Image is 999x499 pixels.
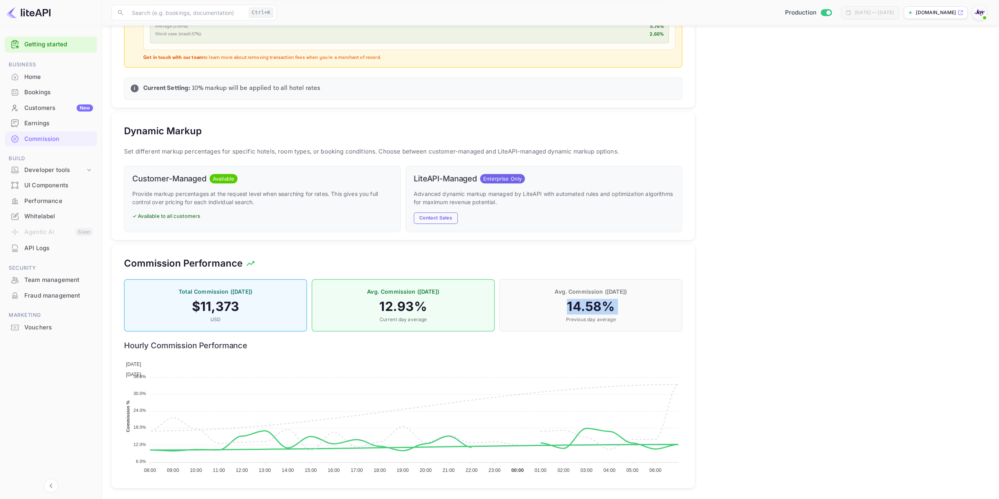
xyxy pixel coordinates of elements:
p: 2.66 % [650,31,664,38]
tspan: 16:00 [328,468,340,473]
tspan: 12.0% [133,442,146,446]
div: Ctrl+K [249,7,273,18]
span: Production [785,8,816,17]
tspan: 15:00 [305,468,317,473]
tspan: 22:00 [466,468,478,473]
div: Team management [24,276,93,285]
div: Commission [24,135,93,144]
tspan: 03:00 [581,468,593,473]
div: New [77,104,93,111]
tspan: 19:00 [396,468,409,473]
div: Vouchers [24,323,93,332]
div: UI Components [5,178,97,193]
strong: Current Setting: [143,84,190,92]
div: Team management [5,272,97,288]
p: i [134,85,135,92]
div: Earnings [5,116,97,131]
a: Fraud management [5,288,97,303]
div: API Logs [5,241,97,256]
h5: Commission Performance [124,257,243,270]
tspan: 01:00 [534,468,546,473]
div: API Logs [24,244,93,253]
p: ✓ Available to all customers [132,212,393,220]
div: Bookings [5,85,97,100]
span: Business [5,60,97,69]
tspan: 18:00 [374,468,386,473]
div: Vouchers [5,320,97,335]
tspan: 09:00 [167,468,179,473]
div: Earnings [24,119,93,128]
tspan: 10:00 [190,468,202,473]
tspan: 08:00 [144,468,156,473]
h4: 12.93 % [320,299,486,314]
p: 5.76 % [650,23,664,30]
span: [DATE] [126,362,141,367]
tspan: 23:00 [488,468,500,473]
p: Previous day average [508,316,674,323]
a: Whitelabel [5,209,97,223]
tspan: 12:00 [236,468,248,473]
tspan: 18.0% [133,425,146,430]
a: Bookings [5,85,97,99]
p: Worst case (max 6.67 %): [155,31,202,38]
a: Home [5,69,97,84]
button: Collapse navigation [44,479,58,493]
div: Customers [24,104,93,113]
img: LiteAPI logo [6,6,51,19]
h5: Dynamic Markup [124,125,202,137]
button: Contact Sales [414,212,458,224]
div: CustomersNew [5,101,97,116]
div: Home [5,69,97,85]
tspan: 00:00 [511,468,524,473]
a: Team management [5,272,97,287]
p: Set different markup percentages for specific hotels, room types, or booking conditions. Choose b... [124,147,682,156]
span: Security [5,264,97,272]
p: to learn more about removing transaction fees when you're a merchant of record. [143,55,676,61]
text: Commission % [126,400,130,432]
span: Build [5,154,97,163]
h6: LiteAPI-Managed [414,174,477,183]
tspan: 20:00 [420,468,432,473]
tspan: 11:00 [213,468,225,473]
tspan: 06:00 [649,468,661,473]
span: Available [210,175,237,183]
h6: Customer-Managed [132,174,206,183]
tspan: 17:00 [351,468,363,473]
a: Getting started [24,40,93,49]
h4: $ 11,373 [132,299,299,314]
div: [DATE] — [DATE] [855,9,894,16]
h4: 14.58 % [508,299,674,314]
img: With Joy [973,6,986,19]
div: Home [24,73,93,82]
strong: Get in touch with our team [143,55,203,60]
div: Whitelabel [5,209,97,224]
p: Total Commission ([DATE]) [132,287,299,296]
tspan: 24.0% [133,408,146,413]
tspan: 05:00 [626,468,639,473]
p: Avg. Commission ([DATE]) [320,287,486,296]
p: Avg. Commission ([DATE]) [508,287,674,296]
p: Provide markup percentages at the request level when searching for rates. This gives you full con... [132,190,393,206]
div: Developer tools [24,166,85,175]
tspan: 14:00 [282,468,294,473]
div: Bookings [24,88,93,97]
tspan: 21:00 [442,468,455,473]
a: API Logs [5,241,97,255]
p: Current day average [320,316,486,323]
span: Enterprise Only [480,175,525,183]
div: Commission [5,132,97,147]
div: Whitelabel [24,212,93,221]
a: Vouchers [5,320,97,334]
div: UI Components [24,181,93,190]
input: Search (e.g. bookings, documentation) [127,5,246,20]
tspan: 02:00 [557,468,570,473]
p: [DOMAIN_NAME] [916,9,956,16]
a: UI Components [5,178,97,192]
p: 10 % markup will be applied to all hotel rates [143,84,676,93]
div: Fraud management [24,291,93,300]
div: Developer tools [5,163,97,177]
a: CustomersNew [5,101,97,115]
tspan: 30.0% [133,391,146,396]
tspan: 13:00 [259,468,271,473]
